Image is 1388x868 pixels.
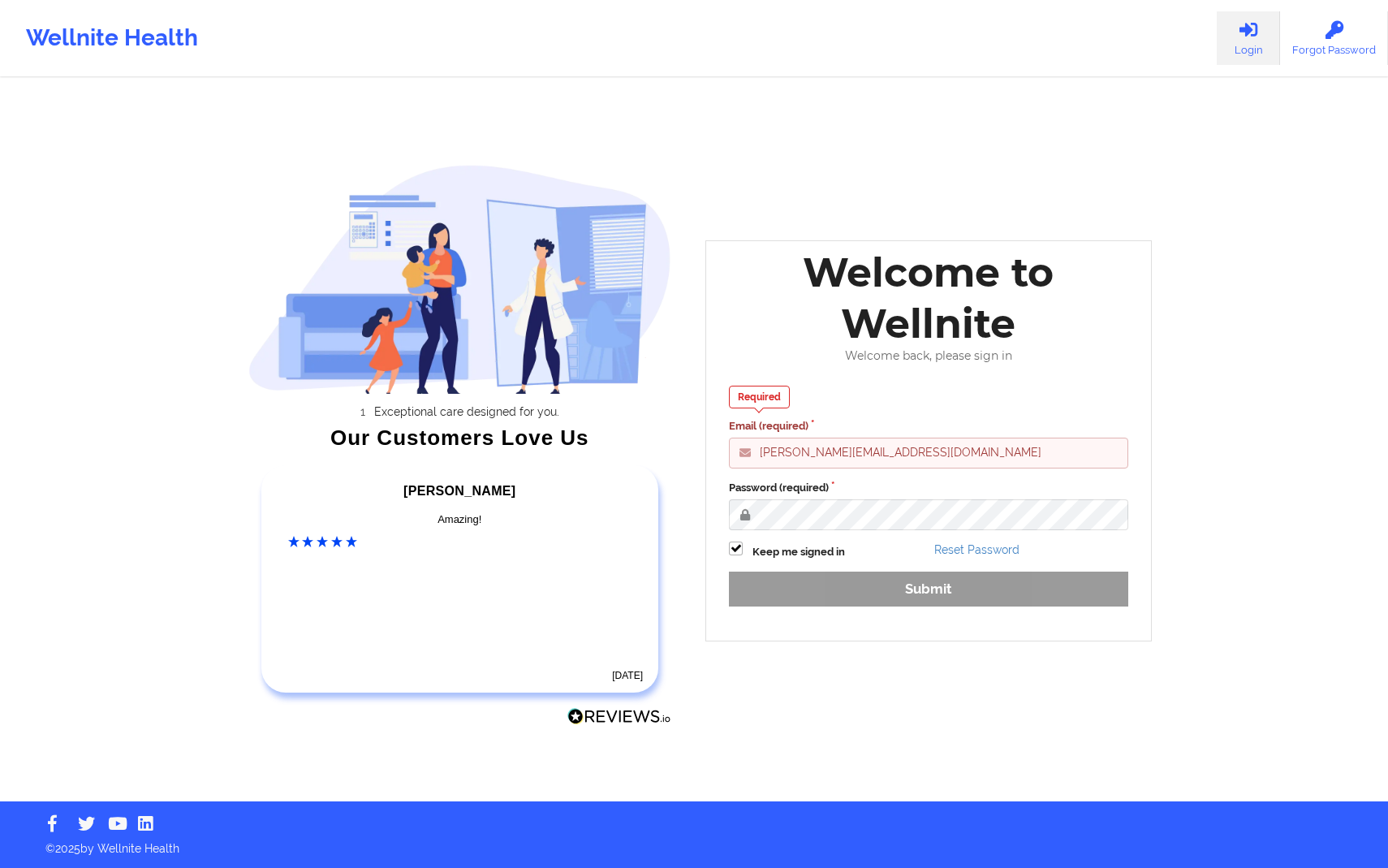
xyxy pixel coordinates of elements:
label: Keep me signed in [752,544,845,560]
img: wellnite-auth-hero_200.c722682e.png [248,164,672,394]
label: Password (required) [729,480,1128,496]
img: Reviews.io Logo [567,708,671,725]
a: Reviews.io Logo [567,708,671,729]
a: Login [1217,11,1280,65]
p: © 2025 by Wellnite Health [34,829,1354,857]
div: Amazing! [288,512,632,528]
li: Exceptional care designed for you. [262,405,671,418]
div: Required [729,386,790,408]
div: Welcome back, please sign in [718,349,1140,363]
label: Email (required) [729,418,1128,434]
div: Welcome to Wellnite [718,247,1140,349]
a: Forgot Password [1280,11,1388,65]
span: [PERSON_NAME] [403,484,515,498]
time: [DATE] [612,670,643,681]
a: Reset Password [934,543,1019,556]
input: Email address [729,438,1128,469]
div: Our Customers Love Us [248,430,672,446]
